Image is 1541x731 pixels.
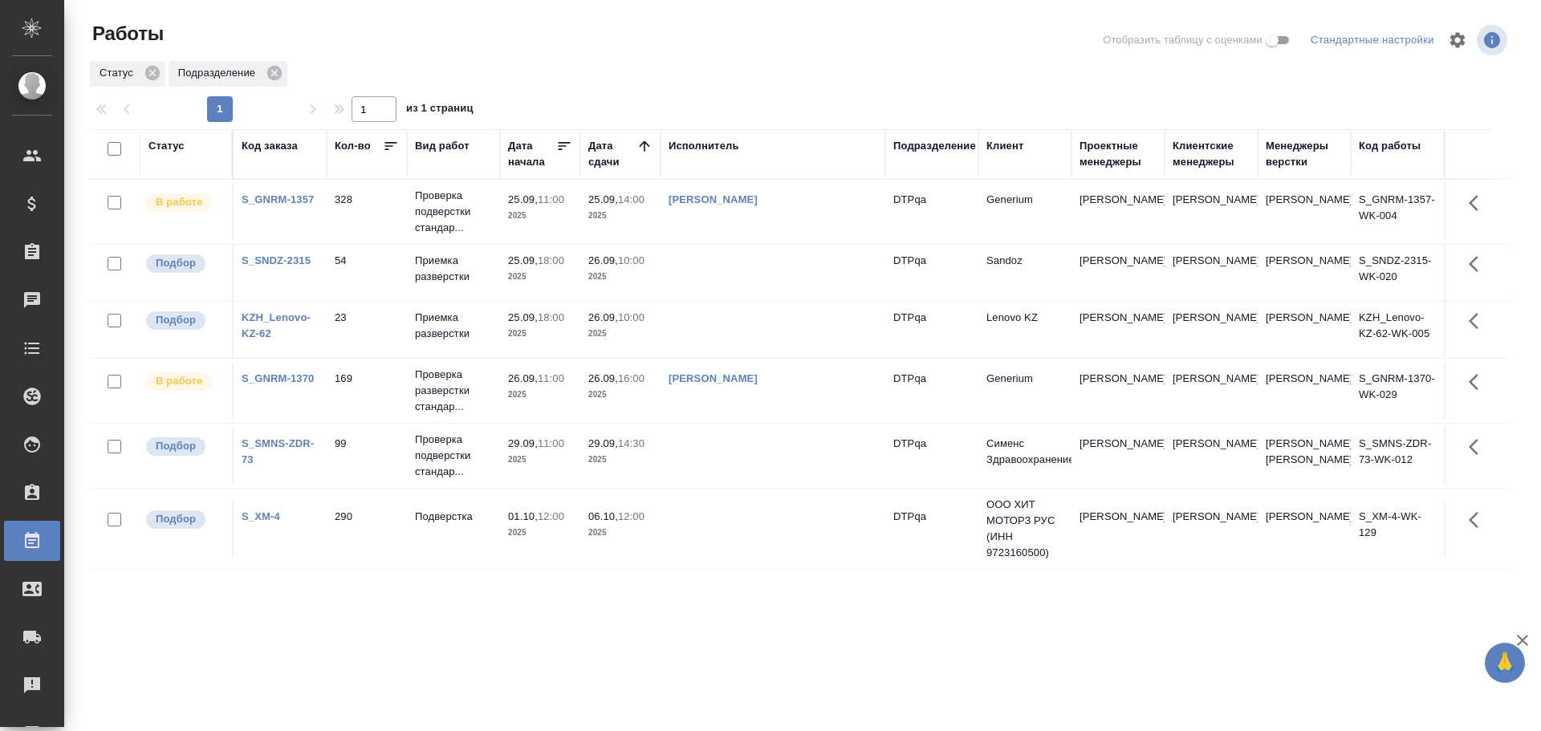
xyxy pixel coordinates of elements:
p: 11:00 [538,193,564,205]
p: Подразделение [178,65,261,81]
p: Подверстка [415,509,492,525]
a: S_GNRM-1370 [242,372,314,384]
p: Сименс Здравоохранение [986,436,1063,468]
p: 25.09, [508,193,538,205]
td: [PERSON_NAME] [1165,245,1258,301]
td: 99 [327,428,407,484]
p: 16:00 [618,372,644,384]
p: 12:00 [538,510,564,522]
div: Статус [148,138,185,154]
p: [PERSON_NAME] [1266,371,1343,387]
td: [PERSON_NAME] [1165,428,1258,484]
p: 25.09, [508,311,538,323]
p: 2025 [508,452,572,468]
div: split button [1307,28,1438,53]
p: 2025 [508,525,572,541]
td: S_XM-4-WK-129 [1351,501,1444,557]
div: Подразделение [169,61,287,87]
p: [PERSON_NAME] [1266,509,1343,525]
button: 🙏 [1485,643,1525,683]
button: Здесь прячутся важные кнопки [1459,302,1498,340]
p: 2025 [588,452,653,468]
p: Проверка подверстки стандар... [415,432,492,480]
td: 290 [327,501,407,557]
div: Можно подбирать исполнителей [144,253,224,274]
div: Клиентские менеджеры [1173,138,1250,170]
div: Исполнитель выполняет работу [144,371,224,392]
p: 26.09, [508,372,538,384]
div: Исполнитель выполняет работу [144,192,224,213]
div: Вид работ [415,138,470,154]
p: Приемка разверстки [415,310,492,342]
p: 2025 [588,326,653,342]
p: Статус [100,65,139,81]
span: Работы [88,21,164,47]
td: [PERSON_NAME] [1071,302,1165,358]
p: [PERSON_NAME] [1266,253,1343,269]
span: Посмотреть информацию [1477,25,1511,55]
div: Можно подбирать исполнителей [144,436,224,457]
p: Проверка подверстки стандар... [415,188,492,236]
p: 29.09, [508,437,538,449]
a: [PERSON_NAME] [669,372,758,384]
p: 25.09, [508,254,538,266]
p: 29.09, [588,437,618,449]
span: 🙏 [1491,646,1519,680]
p: 10:00 [618,254,644,266]
p: Подбор [156,511,196,527]
td: [PERSON_NAME] [1165,302,1258,358]
td: [PERSON_NAME] [1071,501,1165,557]
p: 26.09, [588,372,618,384]
td: [PERSON_NAME] [1071,363,1165,419]
p: Sandoz [986,253,1063,269]
p: Generium [986,371,1063,387]
p: 2025 [588,387,653,403]
button: Здесь прячутся важные кнопки [1459,428,1498,466]
p: Lenovo KZ [986,310,1063,326]
p: В работе [156,194,202,210]
td: DTPqa [885,184,978,240]
div: Можно подбирать исполнителей [144,310,224,331]
p: В работе [156,373,202,389]
td: DTPqa [885,363,978,419]
p: [PERSON_NAME], [PERSON_NAME] [1266,436,1343,468]
p: 2025 [508,208,572,224]
td: DTPqa [885,501,978,557]
button: Здесь прячутся важные кнопки [1459,184,1498,222]
p: ООО ХИТ МОТОРЗ РУС (ИНН 9723160500) [986,497,1063,561]
div: Можно подбирать исполнителей [144,509,224,530]
p: [PERSON_NAME] [1266,310,1343,326]
td: [PERSON_NAME] [1165,501,1258,557]
a: S_SNDZ-2315 [242,254,311,266]
p: 2025 [508,387,572,403]
p: 11:00 [538,372,564,384]
p: 2025 [588,525,653,541]
div: Код работы [1359,138,1421,154]
button: Здесь прячутся важные кнопки [1459,245,1498,283]
td: S_GNRM-1370-WK-029 [1351,363,1444,419]
td: 54 [327,245,407,301]
span: из 1 страниц [406,99,474,122]
div: Кол-во [335,138,371,154]
td: DTPqa [885,302,978,358]
td: DTPqa [885,428,978,484]
p: Подбор [156,255,196,271]
p: 14:00 [618,193,644,205]
div: Проектные менеджеры [1080,138,1157,170]
p: 26.09, [588,311,618,323]
a: [PERSON_NAME] [669,193,758,205]
td: KZH_Lenovo-KZ-62-WK-005 [1351,302,1444,358]
a: KZH_Lenovo-KZ-62 [242,311,311,339]
p: Подбор [156,312,196,328]
td: [PERSON_NAME] [1165,363,1258,419]
p: Проверка разверстки стандар... [415,367,492,415]
td: 169 [327,363,407,419]
span: Настроить таблицу [1438,21,1477,59]
div: Дата сдачи [588,138,636,170]
a: S_XM-4 [242,510,280,522]
p: 10:00 [618,311,644,323]
td: 328 [327,184,407,240]
div: Дата начала [508,138,556,170]
div: Менеджеры верстки [1266,138,1343,170]
button: Здесь прячутся важные кнопки [1459,363,1498,401]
